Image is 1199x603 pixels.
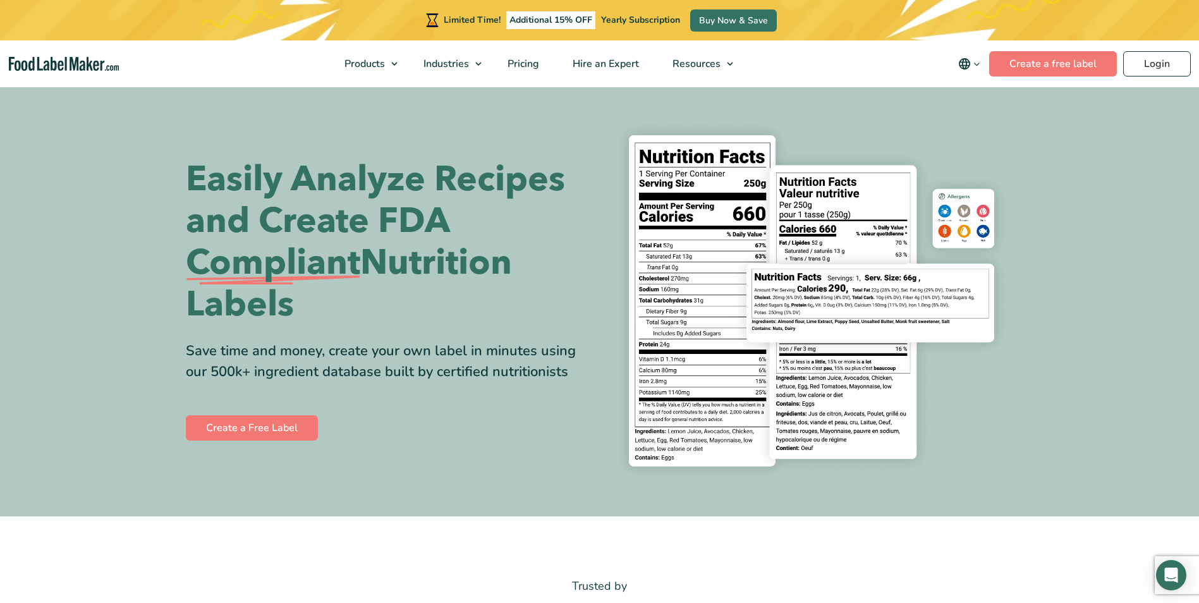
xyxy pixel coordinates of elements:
[601,14,680,26] span: Yearly Subscription
[420,57,470,71] span: Industries
[186,242,360,284] span: Compliant
[1123,51,1191,76] a: Login
[504,57,540,71] span: Pricing
[1156,560,1186,590] div: Open Intercom Messenger
[186,159,590,326] h1: Easily Analyze Recipes and Create FDA Nutrition Labels
[491,40,553,87] a: Pricing
[556,40,653,87] a: Hire an Expert
[407,40,488,87] a: Industries
[186,577,1014,595] p: Trusted by
[690,9,777,32] a: Buy Now & Save
[186,341,590,382] div: Save time and money, create your own label in minutes using our 500k+ ingredient database built b...
[341,57,386,71] span: Products
[989,51,1117,76] a: Create a free label
[444,14,501,26] span: Limited Time!
[656,40,739,87] a: Resources
[569,57,640,71] span: Hire an Expert
[186,415,318,441] a: Create a Free Label
[328,40,404,87] a: Products
[669,57,722,71] span: Resources
[506,11,595,29] span: Additional 15% OFF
